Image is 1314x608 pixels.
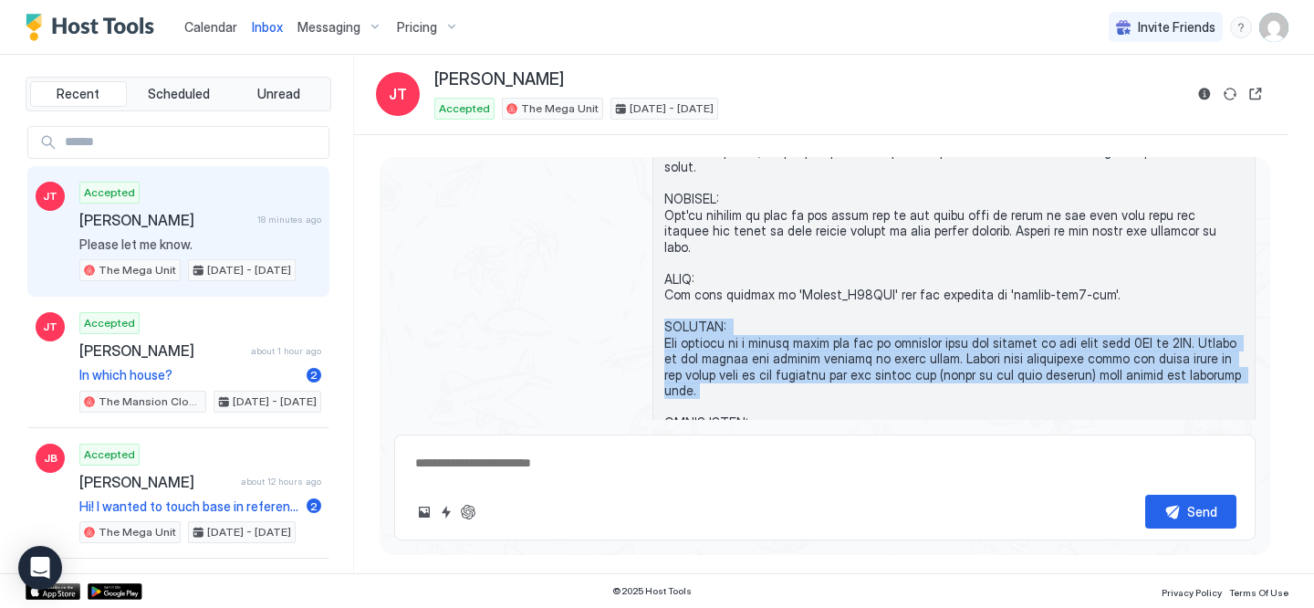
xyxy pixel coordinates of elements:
[57,86,99,102] span: Recent
[310,499,318,513] span: 2
[18,546,62,590] div: Open Intercom Messenger
[310,368,318,382] span: 2
[257,214,321,225] span: 18 minutes ago
[435,501,457,523] button: Quick reply
[1229,582,1288,601] a: Terms Of Use
[207,262,291,278] span: [DATE] - [DATE]
[148,86,210,102] span: Scheduled
[207,524,291,540] span: [DATE] - [DATE]
[252,19,283,35] span: Inbox
[297,19,360,36] span: Messaging
[57,127,328,158] input: Input Field
[1187,502,1217,521] div: Send
[252,17,283,37] a: Inbox
[79,473,234,491] span: [PERSON_NAME]
[1230,16,1252,38] div: menu
[257,86,300,102] span: Unread
[99,393,202,410] span: The Mansion Close to the City
[184,19,237,35] span: Calendar
[130,81,227,107] button: Scheduled
[1138,19,1215,36] span: Invite Friends
[99,524,176,540] span: The Mega Unit
[84,315,135,331] span: Accepted
[1162,587,1222,598] span: Privacy Policy
[79,236,321,253] span: Please let me know.
[79,341,244,360] span: [PERSON_NAME]
[84,184,135,201] span: Accepted
[79,498,299,515] span: Hi! I wanted to touch base in reference to parking space at the rental. Since we have so many peo...
[1245,83,1267,105] button: Open reservation
[251,345,321,357] span: about 1 hour ago
[79,367,299,383] span: In which house?
[434,69,564,90] span: [PERSON_NAME]
[43,188,57,204] span: JT
[44,450,57,466] span: JB
[521,100,599,117] span: The Mega Unit
[1259,13,1288,42] div: User profile
[79,211,250,229] span: [PERSON_NAME]
[43,319,57,335] span: JT
[233,393,317,410] span: [DATE] - [DATE]
[1219,83,1241,105] button: Sync reservation
[1162,582,1222,601] a: Privacy Policy
[26,77,331,111] div: tab-group
[84,446,135,463] span: Accepted
[88,583,142,600] a: Google Play Store
[1194,83,1215,105] button: Reservation information
[612,585,692,597] span: © 2025 Host Tools
[1229,587,1288,598] span: Terms Of Use
[389,83,407,105] span: JT
[241,476,321,487] span: about 12 hours ago
[99,262,176,278] span: The Mega Unit
[439,100,490,117] span: Accepted
[630,100,714,117] span: [DATE] - [DATE]
[26,14,162,41] a: Host Tools Logo
[230,81,327,107] button: Unread
[397,19,437,36] span: Pricing
[1145,495,1236,529] button: Send
[30,81,127,107] button: Recent
[457,501,479,523] button: ChatGPT Auto Reply
[26,583,80,600] a: App Store
[184,17,237,37] a: Calendar
[413,501,435,523] button: Upload image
